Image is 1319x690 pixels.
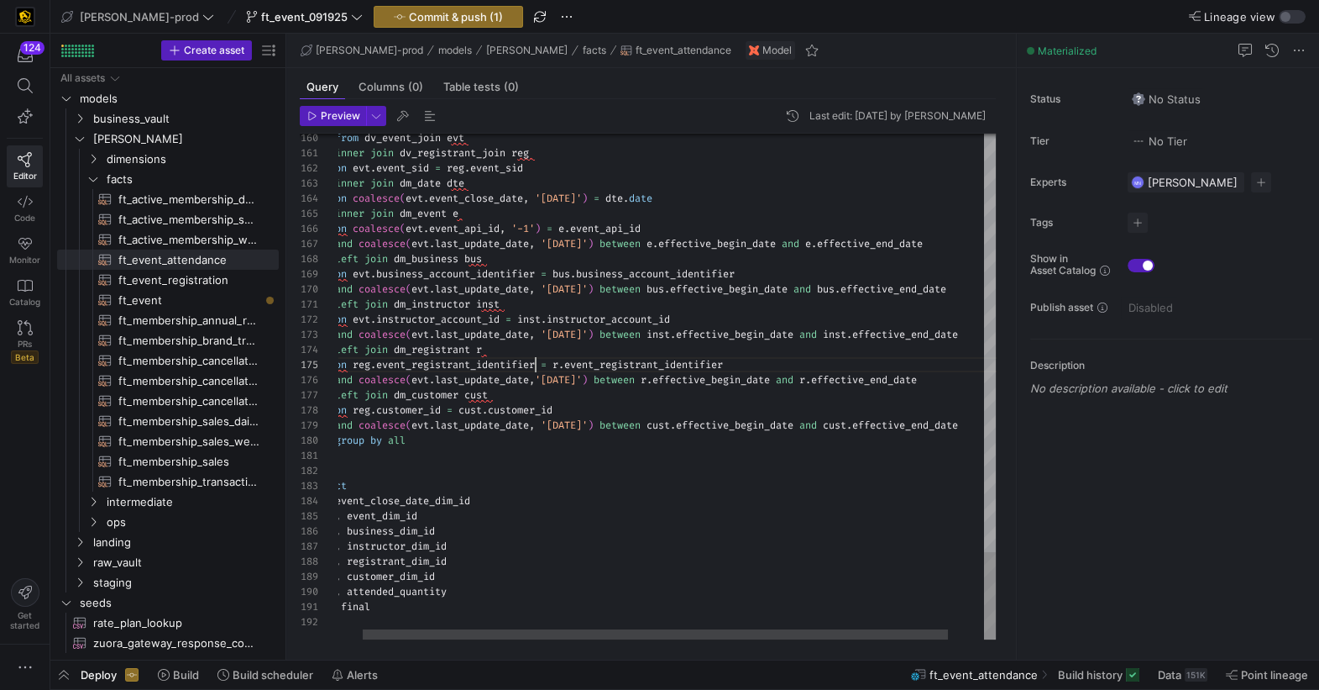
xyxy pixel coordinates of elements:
[447,161,464,175] span: reg
[799,373,805,387] span: r
[118,210,259,229] span: ft_active_membership_snapshot​​​​​​​​​​
[505,313,511,326] span: =
[80,593,276,613] span: seeds
[118,230,259,250] span: ft_active_membership_weekly_forecast​​​​​​​​​​
[118,271,259,290] span: ft_event_registration​​​​​​​​​​
[582,373,588,387] span: )
[523,192,529,205] span: ,
[57,310,279,330] div: Press SPACE to select this row.
[541,282,588,296] span: '[DATE]'
[364,252,388,266] span: join
[370,313,376,326] span: .
[93,129,276,149] span: [PERSON_NAME]
[300,206,318,221] div: 165
[161,40,252,61] button: Create asset
[57,88,279,108] div: Press SPACE to select this row.
[1030,360,1312,371] p: Description
[552,358,558,371] span: r
[558,358,564,371] span: .
[359,282,406,296] span: coalesce
[500,222,505,235] span: ,
[353,358,370,371] span: reg
[17,8,34,25] img: https://storage.googleapis.com/y42-prod-data-exchange/images/uAsz27BndGEK0hZWDFeOjoxA7jCwgK9jE472...
[558,222,564,235] span: e
[296,40,427,61] button: [PERSON_NAME]-prod
[429,282,435,296] span: .
[57,149,279,169] div: Press SPACE to select this row.
[406,328,411,341] span: (
[118,291,259,310] span: ft_event​​​​​​​​​​
[629,192,652,205] span: date
[7,313,43,371] a: PRsBeta
[429,222,500,235] span: event_api_id
[57,371,279,391] a: ft_membership_cancellations_weekly_forecast​​​​​​​​​​
[376,358,535,371] span: event_registrant_identifier
[376,161,429,175] span: event_sid
[406,282,411,296] span: (
[762,45,792,56] span: Model
[641,373,646,387] span: r
[605,192,623,205] span: dte
[1148,176,1238,189] span: [PERSON_NAME]
[652,373,770,387] span: effective_begin_date
[335,176,364,190] span: inner
[535,222,541,235] span: )
[107,492,276,512] span: intermediate
[335,146,364,160] span: inner
[423,192,429,205] span: .
[335,328,353,341] span: and
[7,145,43,187] a: Editor
[599,237,641,250] span: between
[529,237,535,250] span: ,
[107,170,276,189] span: facts
[57,310,279,330] a: ft_membership_annual_retention​​​​​​​​​​
[782,237,799,250] span: and
[57,330,279,350] div: Press SPACE to select this row.
[300,266,318,282] div: 169
[676,328,793,341] span: effective_begin_date
[353,267,370,281] span: evt
[306,82,338,92] span: Query
[776,373,793,387] span: and
[370,176,394,190] span: join
[1030,217,1114,229] span: Tags
[394,252,458,266] span: dm_business
[359,82,423,92] span: Columns
[411,282,429,296] span: evt
[57,411,279,431] a: ft_membership_sales_daily_forecast​​​​​​​​​​
[400,146,505,160] span: dv_registrant_join
[408,82,423,92] span: (0)
[749,45,759,55] img: undefined
[60,72,105,84] div: All assets
[470,161,523,175] span: event_sid
[353,161,370,175] span: evt
[57,229,279,250] div: Press SPACE to select this row.
[578,40,610,61] button: facts
[93,533,276,552] span: landing
[57,270,279,290] div: Press SPACE to select this row.
[840,282,946,296] span: effective_end_date
[210,661,321,689] button: Build scheduler
[359,237,406,250] span: coalesce
[300,191,318,206] div: 164
[93,573,276,593] span: staging
[529,373,535,387] span: ,
[429,328,435,341] span: .
[529,328,535,341] span: ,
[321,110,360,122] span: Preview
[411,328,429,341] span: evt
[511,222,535,235] span: '-1'
[242,6,367,28] button: ft_event_091925
[376,313,500,326] span: instructor_account_id
[476,343,482,356] span: r
[400,176,441,190] span: dm_date
[411,373,429,387] span: evt
[529,282,535,296] span: ,
[541,358,547,371] span: =
[300,161,318,176] div: 162
[646,328,670,341] span: inst
[582,192,588,205] span: )
[7,271,43,313] a: Catalog
[817,237,923,250] span: effective_end_date
[20,41,44,55] div: 124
